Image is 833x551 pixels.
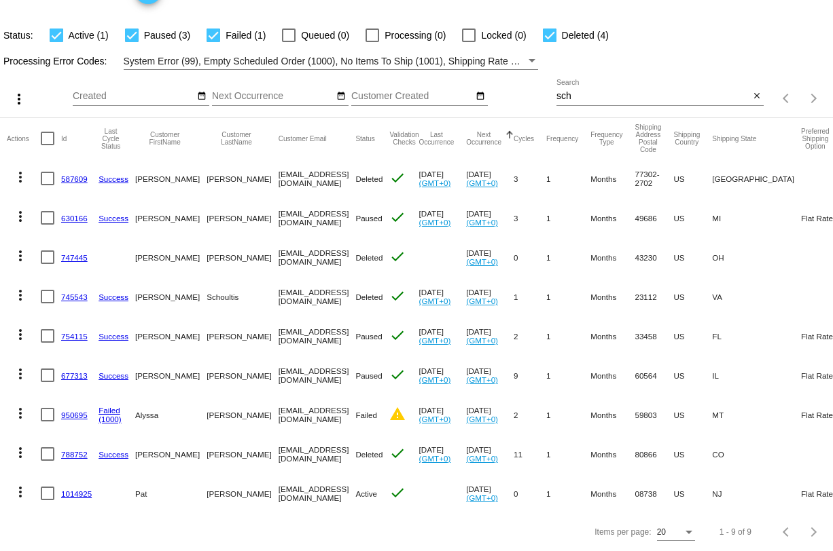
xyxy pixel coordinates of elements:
button: Change sorting for Cycles [514,134,534,142]
a: (GMT+0) [419,297,451,305]
mat-cell: 1 [546,237,590,277]
span: Deleted [355,292,383,301]
button: Clear [749,90,764,104]
mat-cell: Months [590,395,635,434]
mat-cell: US [673,159,712,198]
a: (GMT+0) [419,375,451,384]
a: (GMT+0) [419,178,451,187]
span: Paused [355,214,382,223]
a: 587609 [61,174,88,183]
mat-icon: more_vert [12,248,29,264]
span: Active [355,489,377,498]
mat-cell: 59803 [635,395,673,434]
mat-icon: check [389,209,406,225]
div: Items per page: [595,527,651,537]
a: (GMT+0) [466,493,498,502]
button: Previous page [773,85,800,112]
mat-cell: [PERSON_NAME] [207,159,278,198]
button: Change sorting for Id [61,134,67,142]
mat-cell: 3 [514,198,546,237]
a: Success [99,332,128,341]
mat-cell: [DATE] [466,474,514,513]
button: Change sorting for ShippingPostcode [635,123,661,153]
mat-cell: [DATE] [419,316,467,356]
a: (GMT+0) [419,218,451,227]
mat-icon: check [389,484,406,501]
button: Change sorting for Status [355,134,374,142]
mat-icon: check [389,170,406,186]
mat-cell: Months [590,159,635,198]
mat-cell: [PERSON_NAME] [207,434,278,474]
button: Next page [800,518,828,546]
input: Next Occurrence [212,91,334,102]
mat-cell: [DATE] [466,356,514,395]
mat-icon: warning [389,406,406,422]
a: (GMT+0) [466,415,498,423]
span: Deleted [355,174,383,183]
mat-cell: 60564 [635,356,673,395]
mat-cell: [EMAIL_ADDRESS][DOMAIN_NAME] [279,198,356,237]
button: Change sorting for CustomerFirstName [135,131,194,146]
div: 1 - 9 of 9 [720,527,751,537]
mat-cell: Months [590,316,635,356]
mat-icon: more_vert [12,366,29,382]
mat-cell: [DATE] [419,198,467,237]
a: 677313 [61,371,88,380]
input: Search [556,91,749,102]
mat-cell: [DATE] [419,434,467,474]
a: 754115 [61,332,88,341]
mat-cell: 1 [546,356,590,395]
span: Failed (1) [226,27,266,43]
input: Customer Created [351,91,474,102]
mat-cell: Months [590,474,635,513]
mat-cell: Schoultis [207,277,278,316]
mat-cell: [PERSON_NAME] [207,237,278,277]
mat-icon: date_range [336,91,346,102]
a: Success [99,214,128,223]
mat-cell: [DATE] [466,434,514,474]
a: Success [99,292,128,301]
mat-cell: [PERSON_NAME] [135,316,207,356]
mat-cell: 1 [546,395,590,434]
mat-cell: 9 [514,356,546,395]
mat-cell: 80866 [635,434,673,474]
mat-cell: [DATE] [419,159,467,198]
a: 630166 [61,214,88,223]
button: Change sorting for ShippingState [712,134,756,142]
button: Previous page [773,518,800,546]
a: (GMT+0) [466,336,498,345]
mat-header-cell: Validation Checks [389,118,419,159]
mat-icon: more_vert [12,405,29,421]
mat-cell: [DATE] [466,316,514,356]
a: 788752 [61,450,88,459]
mat-cell: [PERSON_NAME] [135,356,207,395]
button: Next page [800,85,828,112]
mat-cell: 08738 [635,474,673,513]
mat-cell: OH [712,237,801,277]
mat-cell: 0 [514,474,546,513]
mat-cell: [DATE] [466,277,514,316]
mat-cell: [EMAIL_ADDRESS][DOMAIN_NAME] [279,277,356,316]
mat-cell: NJ [712,474,801,513]
mat-cell: CO [712,434,801,474]
mat-cell: [DATE] [419,356,467,395]
mat-icon: more_vert [12,287,29,303]
mat-cell: [DATE] [419,395,467,434]
mat-icon: more_vert [12,484,29,500]
a: (GMT+0) [466,297,498,305]
span: Status: [3,30,33,41]
a: Success [99,371,128,380]
a: 745543 [61,292,88,301]
mat-cell: US [673,434,712,474]
button: Change sorting for ShippingCountry [673,131,700,146]
mat-cell: US [673,198,712,237]
span: Paused [355,371,382,380]
mat-icon: more_vert [12,444,29,461]
mat-icon: more_vert [12,326,29,343]
mat-cell: [DATE] [466,198,514,237]
mat-cell: 1 [546,474,590,513]
mat-cell: 11 [514,434,546,474]
mat-icon: close [752,91,762,102]
mat-cell: [EMAIL_ADDRESS][DOMAIN_NAME] [279,159,356,198]
mat-cell: 1 [546,277,590,316]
